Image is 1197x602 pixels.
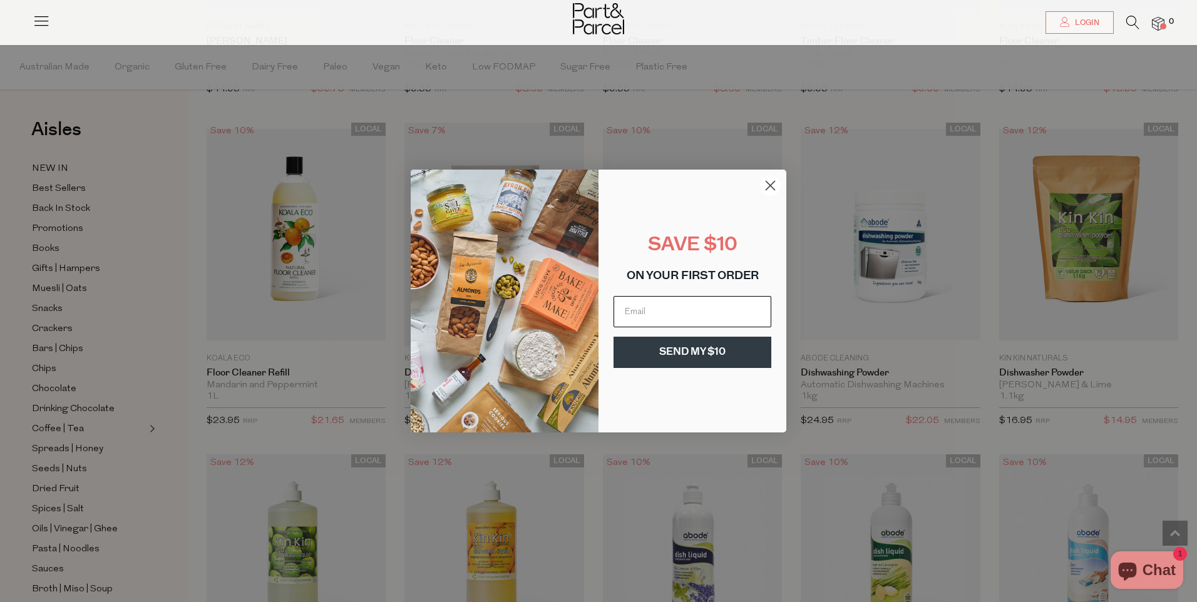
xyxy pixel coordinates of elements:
[1072,18,1099,28] span: Login
[614,337,771,368] button: SEND MY $10
[759,175,781,196] button: Close dialog
[1045,11,1114,34] a: Login
[1152,17,1164,30] a: 0
[573,3,624,34] img: Part&Parcel
[1166,16,1177,28] span: 0
[648,236,737,255] span: SAVE $10
[627,271,759,282] span: ON YOUR FIRST ORDER
[411,170,598,432] img: 8150f546-27cf-4737-854f-2b4f1cdd6266.png
[614,296,771,327] input: Email
[1107,551,1187,592] inbox-online-store-chat: Shopify online store chat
